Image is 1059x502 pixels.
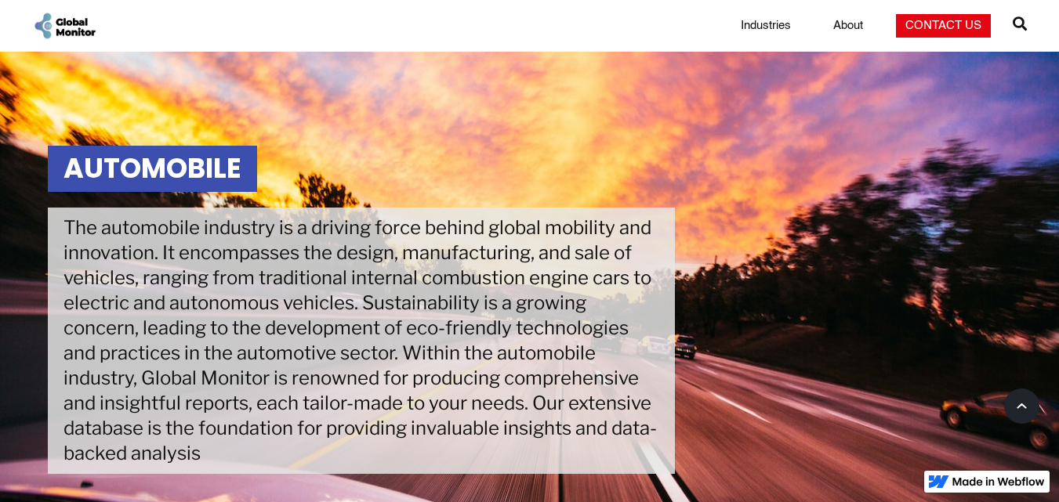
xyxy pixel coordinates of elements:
[731,18,800,34] a: Industries
[952,477,1045,486] img: Made in Webflow
[1013,10,1027,42] a: 
[48,208,675,474] div: The automobile industry is a driving force behind global mobility and innovation. It encompasses ...
[1013,13,1027,34] span: 
[824,18,872,34] a: About
[48,146,257,192] h1: Automobile
[32,11,98,41] a: home
[896,14,991,38] a: Contact Us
